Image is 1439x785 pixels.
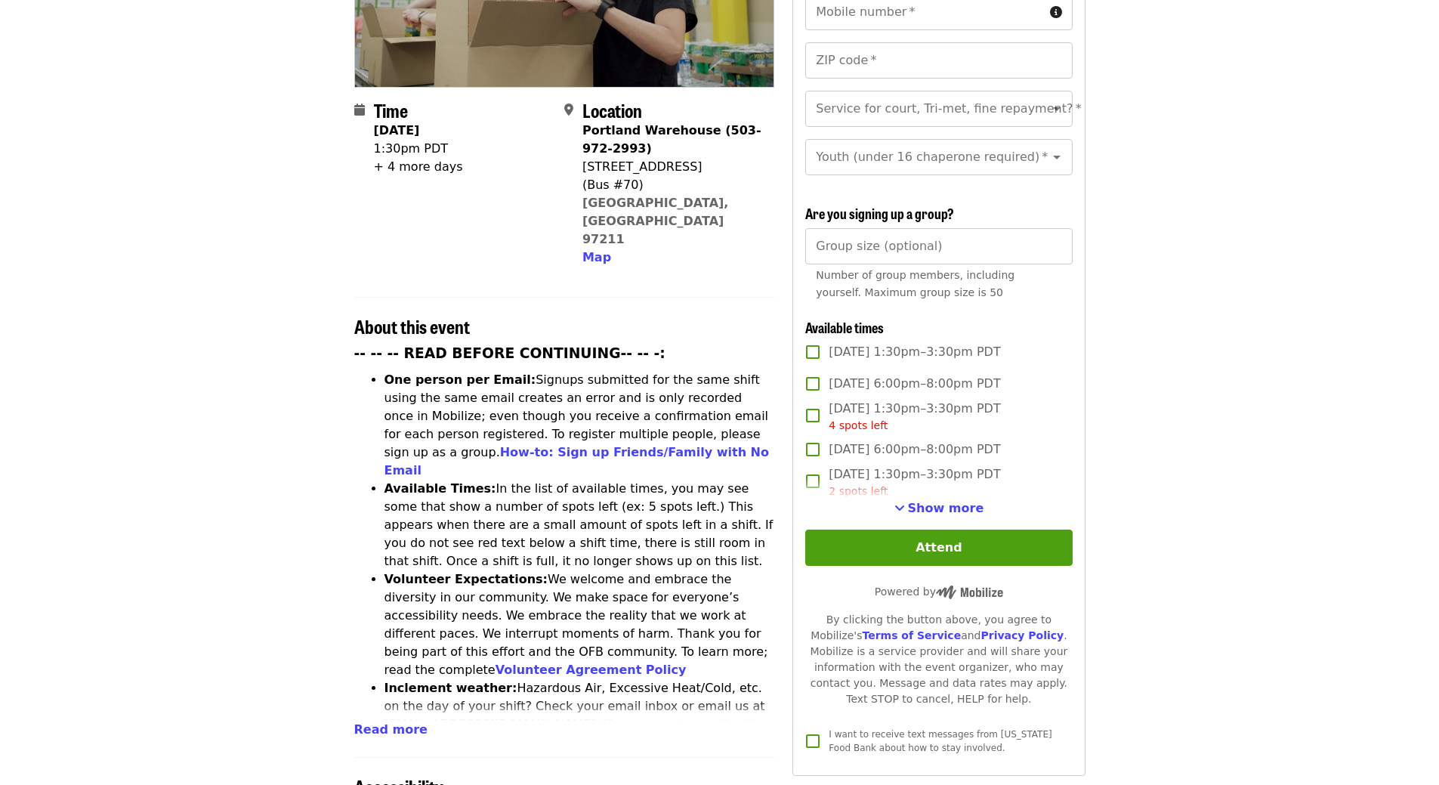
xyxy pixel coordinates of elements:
[354,721,428,739] button: Read more
[805,612,1072,707] div: By clicking the button above, you agree to Mobilize's and . Mobilize is a service provider and wi...
[374,123,420,138] strong: [DATE]
[805,317,884,337] span: Available times
[894,499,984,518] button: See more timeslots
[829,729,1051,753] span: I want to receive text messages from [US_STATE] Food Bank about how to stay involved.
[496,663,687,677] a: Volunteer Agreement Policy
[384,481,496,496] strong: Available Times:
[354,313,470,339] span: About this event
[582,123,761,156] strong: Portland Warehouse (503-972-2993)
[805,228,1072,264] input: [object Object]
[354,103,365,117] i: calendar icon
[980,629,1064,641] a: Privacy Policy
[354,722,428,737] span: Read more
[1050,5,1062,20] i: circle-info icon
[384,480,775,570] li: In the list of available times, you may see some that show a number of spots left (ex: 5 spots le...
[384,679,775,770] li: Hazardous Air, Excessive Heat/Cold, etc. on the day of your shift? Check your email inbox or emai...
[582,250,611,264] span: Map
[384,371,775,480] li: Signups submitted for the same shift using the same email creates an error and is only recorded o...
[384,572,548,586] strong: Volunteer Expectations:
[582,158,762,176] div: [STREET_ADDRESS]
[805,42,1072,79] input: ZIP code
[829,465,1000,499] span: [DATE] 1:30pm–3:30pm PDT
[816,269,1014,298] span: Number of group members, including yourself. Maximum group size is 50
[374,97,408,123] span: Time
[384,445,770,477] a: How-to: Sign up Friends/Family with No Email
[829,375,1000,393] span: [DATE] 6:00pm–8:00pm PDT
[829,485,888,497] span: 2 spots left
[354,345,665,361] strong: -- -- -- READ BEFORE CONTINUING-- -- -:
[908,501,984,515] span: Show more
[936,586,1003,599] img: Powered by Mobilize
[829,419,888,431] span: 4 spots left
[1046,147,1067,168] button: Open
[384,570,775,679] li: We welcome and embrace the diversity in our community. We make space for everyone’s accessibility...
[805,203,954,223] span: Are you signing up a group?
[384,372,536,387] strong: One person per Email:
[875,586,1003,598] span: Powered by
[829,440,1000,459] span: [DATE] 6:00pm–8:00pm PDT
[805,530,1072,566] button: Attend
[829,400,1000,434] span: [DATE] 1:30pm–3:30pm PDT
[1046,98,1067,119] button: Open
[374,158,463,176] div: + 4 more days
[582,249,611,267] button: Map
[384,681,517,695] strong: Inclement weather:
[564,103,573,117] i: map-marker-alt icon
[862,629,961,641] a: Terms of Service
[374,140,463,158] div: 1:30pm PDT
[582,196,729,246] a: [GEOGRAPHIC_DATA], [GEOGRAPHIC_DATA] 97211
[582,97,642,123] span: Location
[582,176,762,194] div: (Bus #70)
[829,343,1000,361] span: [DATE] 1:30pm–3:30pm PDT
